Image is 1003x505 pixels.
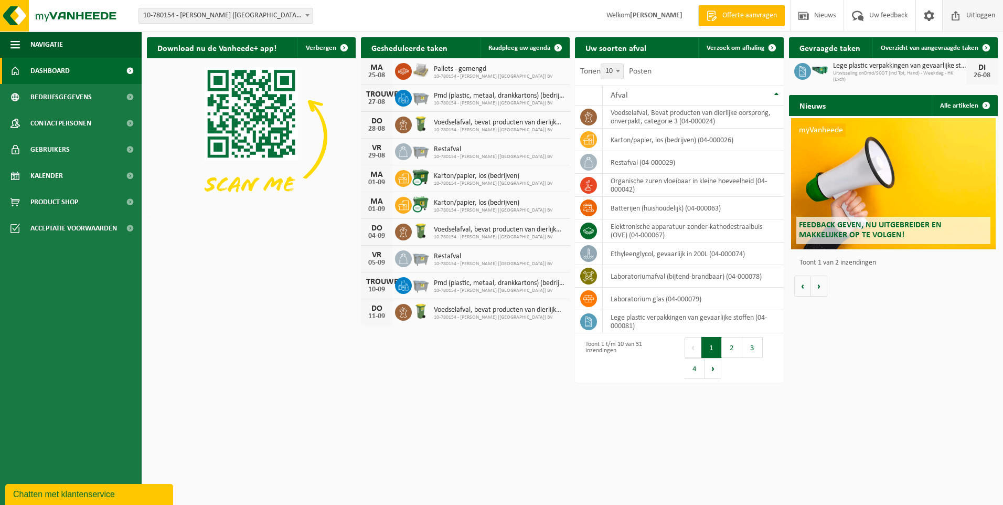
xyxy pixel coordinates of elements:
font: Alle artikelen [940,102,978,109]
div: TROUWEN [366,278,387,286]
div: MA [366,197,387,206]
a: Offerte aanvragen [698,5,785,26]
span: Restafval [434,252,553,261]
p: Toont 1 van 2 inzendingen [799,259,993,267]
div: MA [366,64,387,72]
img: LP-PA-00000-WDN-11 [412,61,430,79]
td: Karton/papier, los (bedrijven) (04-000026) [603,129,784,151]
h2: Uw soorten afval [575,37,657,58]
td: Batterijen (huishoudelijk) (04-000063) [603,197,784,219]
div: MA [366,171,387,179]
img: WB-0140-HPE-GN-50 [412,302,430,320]
span: 10-780154 - [PERSON_NAME] ([GEOGRAPHIC_DATA]) BV [434,261,553,267]
h2: Nieuws [789,95,836,115]
img: WB-2500-GAL-GY-01 [412,249,430,267]
iframe: chat widget [5,482,175,505]
button: Volgend [705,358,721,379]
span: 10-780154 - ROYAL SANDERS (BELGIUM) BV - IEPER [138,8,313,24]
span: Kalender [30,163,63,189]
button: Vorig [685,337,701,358]
span: Lege plastic verpakkingen van gevaarlijke stoffen [833,62,966,70]
button: Vorige [794,276,811,297]
span: Uitwisseling onDmd/SCOT (incl Tpt, Hand) - Weekdag - HK (Exch) [833,70,966,83]
img: WB-0140-HPE-GN-50 [412,115,430,133]
span: Pmd (plastic, metaal, drankkartons) (bedrijven) [434,92,564,100]
div: 05-09 [366,259,387,267]
span: 10-780154 - [PERSON_NAME] ([GEOGRAPHIC_DATA]) BV [434,207,553,214]
button: 1 [701,337,722,358]
span: Pallets - gemengd [434,65,553,73]
img: WB-2500-GAL-GY-01 [412,142,430,160]
div: 01-09 [366,206,387,213]
img: WB-0770-CU [412,195,430,213]
a: Verzoek om afhaling [698,37,783,58]
span: Voedselafval, bevat producten van dierlijke oorsprong, onverpakt, categorie 3 [434,226,564,234]
font: Welkom [606,12,682,19]
span: Acceptatie voorwaarden [30,215,117,241]
div: DO [366,304,387,313]
span: Karton/papier, los (bedrijven) [434,172,553,181]
td: elektronische apparatuur-zonder-kathodestraalbuis (OVE) (04-000067) [603,219,784,243]
div: 27-08 [366,99,387,106]
span: myVanheede [796,123,846,137]
td: laboratoriumafval (bijtend-brandbaar) (04-000078) [603,265,784,288]
div: 26-08 [972,72,993,79]
button: 3 [742,337,763,358]
span: Voedselafval, bevat producten van dierlijke oorsprong, onverpakt, categorie 3 [434,119,564,127]
div: 04-09 [366,233,387,240]
td: Organische zuren vloeibaar in kleine hoeveelheid (04-000042) [603,174,784,197]
button: 4 [685,358,705,379]
td: Lege plastic verpakkingen van gevaarlijke stoffen (04-000081) [603,310,784,333]
span: Overzicht van aangevraagde taken [881,45,978,51]
td: restafval (04-000029) [603,151,784,174]
div: 25-08 [366,72,387,79]
span: Contactpersonen [30,110,91,136]
span: Karton/papier, los (bedrijven) [434,199,553,207]
div: 10-09 [366,286,387,293]
td: Voedselafval, Bevat producten van dierlijke oorsprong, onverpakt, categorie 3 (04-000024) [603,106,784,129]
img: WB-2500-GAL-GY-01 [412,276,430,293]
span: Afval [611,91,628,100]
font: Posten [629,67,652,76]
span: 10-780154 - [PERSON_NAME] ([GEOGRAPHIC_DATA]) BV [434,314,564,321]
span: 10-780154 - [PERSON_NAME] ([GEOGRAPHIC_DATA]) BV [434,234,564,240]
a: Raadpleeg uw agenda [480,37,569,58]
span: Offerte aanvragen [720,10,780,21]
span: 10 [601,64,624,79]
span: 10-780154 - [PERSON_NAME] ([GEOGRAPHIC_DATA]) BV [434,154,553,160]
div: TROUWEN [366,90,387,99]
span: Restafval [434,145,553,154]
span: Feedback geven, nu uitgebreider en makkelijker op te volgen! [799,221,942,239]
span: Gebruikers [30,136,70,163]
span: Verzoek om afhaling [707,45,764,51]
button: Verbergen [297,37,355,58]
div: DI [972,64,993,72]
div: 11-09 [366,313,387,320]
span: Pmd (plastic, metaal, drankkartons) (bedrijven) [434,279,564,288]
div: 28-08 [366,125,387,133]
img: WB-0140-HPE-GN-50 [412,222,430,240]
h2: Download nu de Vanheede+ app! [147,37,287,58]
span: Bedrijfsgegevens [30,84,92,110]
span: 10-780154 - [PERSON_NAME] ([GEOGRAPHIC_DATA]) BV [434,100,564,107]
span: Raadpleeg uw agenda [488,45,550,51]
strong: [PERSON_NAME] [630,12,682,19]
span: 10-780154 - [PERSON_NAME] ([GEOGRAPHIC_DATA]) BV [434,181,553,187]
button: 2 [722,337,742,358]
span: Navigatie [30,31,63,58]
img: WB-1100-CU [412,169,430,186]
font: Tonen [580,67,601,76]
div: VR [366,144,387,152]
span: 10 [601,64,623,79]
td: laboratorium glas (04-000079) [603,288,784,310]
span: 10-780154 - ROYAL SANDERS (BELGIUM) BV - IEPER [139,8,313,23]
span: Verbergen [306,45,336,51]
span: Dashboard [30,58,70,84]
div: 01-09 [366,179,387,186]
button: Volgende [811,276,827,297]
div: Toont 1 t/m 10 van 31 inzendingen [580,336,674,380]
span: Voedselafval, bevat producten van dierlijke oorsprong, onverpakt, categorie 3 [434,306,564,314]
span: 10-780154 - [PERSON_NAME] ([GEOGRAPHIC_DATA]) BV [434,73,553,80]
img: HK-RS-14-GN-00 [811,66,829,75]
